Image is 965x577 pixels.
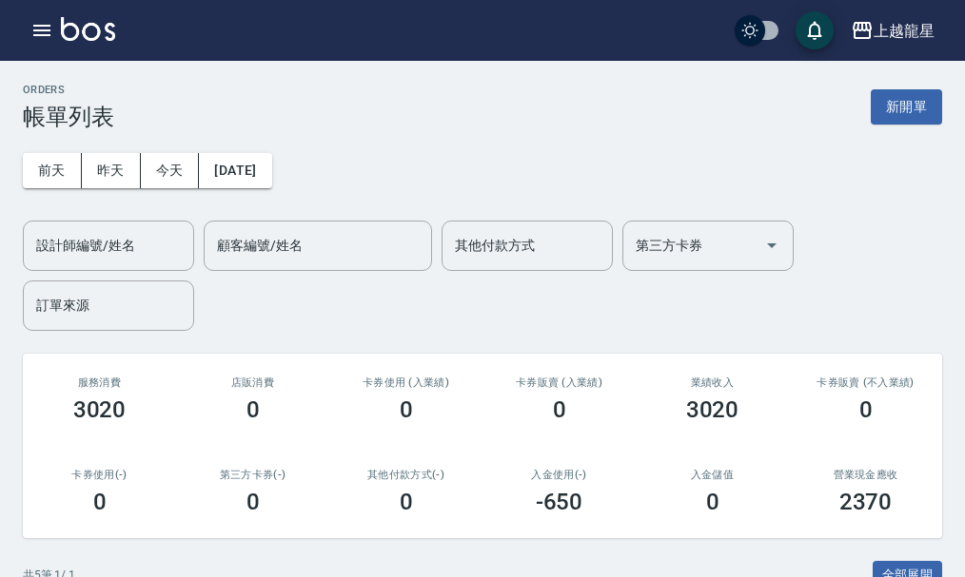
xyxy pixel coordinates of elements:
button: 上越龍星 [843,11,942,50]
h2: 入金儲值 [659,469,766,481]
button: 昨天 [82,153,141,188]
a: 新開單 [871,97,942,115]
h3: 帳單列表 [23,104,114,130]
div: 上越龍星 [874,19,935,43]
h3: 0 [93,489,107,515]
button: Open [757,230,787,260]
h3: 2370 [839,489,893,515]
button: [DATE] [199,153,271,188]
h3: 0 [400,489,413,515]
h3: 0 [246,396,260,423]
h2: 入金使用(-) [505,469,613,481]
img: Logo [61,17,115,41]
h3: 0 [553,396,566,423]
button: 今天 [141,153,200,188]
h3: 0 [706,489,719,515]
h2: 第三方卡券(-) [199,469,306,481]
h3: 服務消費 [46,376,153,389]
h2: 卡券販賣 (入業績) [505,376,613,389]
h2: ORDERS [23,84,114,96]
h3: -650 [536,489,583,515]
button: save [796,11,834,49]
h2: 其他付款方式(-) [352,469,460,481]
h2: 業績收入 [659,376,766,389]
h3: 0 [859,396,873,423]
h3: 0 [246,489,260,515]
h2: 卡券使用(-) [46,469,153,481]
h3: 3020 [73,396,127,423]
h2: 卡券使用 (入業績) [352,376,460,389]
h2: 店販消費 [199,376,306,389]
h3: 0 [400,396,413,423]
h2: 營業現金應收 [812,469,919,481]
h2: 卡券販賣 (不入業績) [812,376,919,389]
button: 新開單 [871,89,942,125]
button: 前天 [23,153,82,188]
h3: 3020 [686,396,739,423]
